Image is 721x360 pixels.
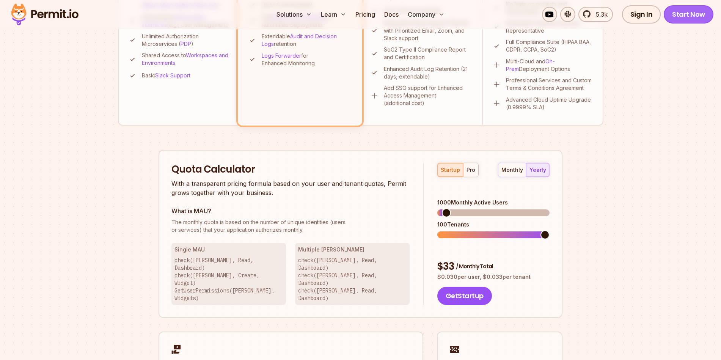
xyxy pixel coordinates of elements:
button: Company [405,7,448,22]
p: check([PERSON_NAME], Read, Dashboard) check([PERSON_NAME], Create, Widget) GetUserPermissions([PE... [174,256,283,302]
p: With a transparent pricing formula based on your user and tenant quotas, Permit grows together wi... [171,179,410,197]
a: Audit and Decision Logs [262,33,337,47]
p: Enhanced Audit Log Retention (21 days, extendable) [384,65,473,80]
p: Basic [142,72,190,79]
a: Pricing [352,7,378,22]
button: GetStartup [437,287,492,305]
div: monthly [501,166,523,174]
p: for Enhanced Monitoring [262,52,352,67]
a: Sign In [622,5,661,24]
a: Start Now [664,5,713,24]
h3: Single MAU [174,246,283,253]
a: 5.3k [578,7,613,22]
button: Learn [318,7,349,22]
a: On-Prem [506,58,555,72]
p: Add SSO support for Enhanced Access Management (additional cost) [384,84,473,107]
p: Professional Services and Custom Terms & Conditions Agreement [506,77,594,92]
p: Dedicated Slack Support Channel with Prioritized Email, Zoom, and Slack support [384,19,473,42]
div: $ 33 [437,260,550,274]
h2: Quota Calculator [171,163,410,176]
p: Full Compliance Suite (HIPAA BAA, GDPR, CCPA, SoC2) [506,38,594,53]
div: pro [467,166,475,174]
div: 1000 Monthly Active Users [437,199,550,206]
p: Extendable retention [262,33,352,48]
div: 100 Tenants [437,221,550,228]
p: Multi-Cloud and Deployment Options [506,58,594,73]
span: 5.3k [591,10,608,19]
p: Advanced Cloud Uptime Upgrade (0.9999% SLA) [506,96,594,111]
h3: What is MAU? [171,206,410,215]
span: / Monthly Total [456,263,493,270]
a: Slack Support [155,72,190,79]
img: Permit logo [8,2,82,27]
p: Unlimited Authorization Microservices ( ) [142,33,230,48]
button: Solutions [273,7,315,22]
p: Shared Access to [142,52,230,67]
p: SoC2 Type II Compliance Report and Certification [384,46,473,61]
p: $ 0.030 per user, $ 0.033 per tenant [437,273,550,281]
p: check([PERSON_NAME], Read, Dashboard) check([PERSON_NAME], Read, Dashboard) check([PERSON_NAME], ... [298,256,407,302]
h3: Multiple [PERSON_NAME] [298,246,407,253]
a: Docs [381,7,402,22]
a: PDP [181,41,191,47]
span: The monthly quota is based on the number of unique identities (users [171,219,410,226]
p: or services) that your application authorizes monthly. [171,219,410,234]
a: Logs Forwarder [262,52,301,59]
